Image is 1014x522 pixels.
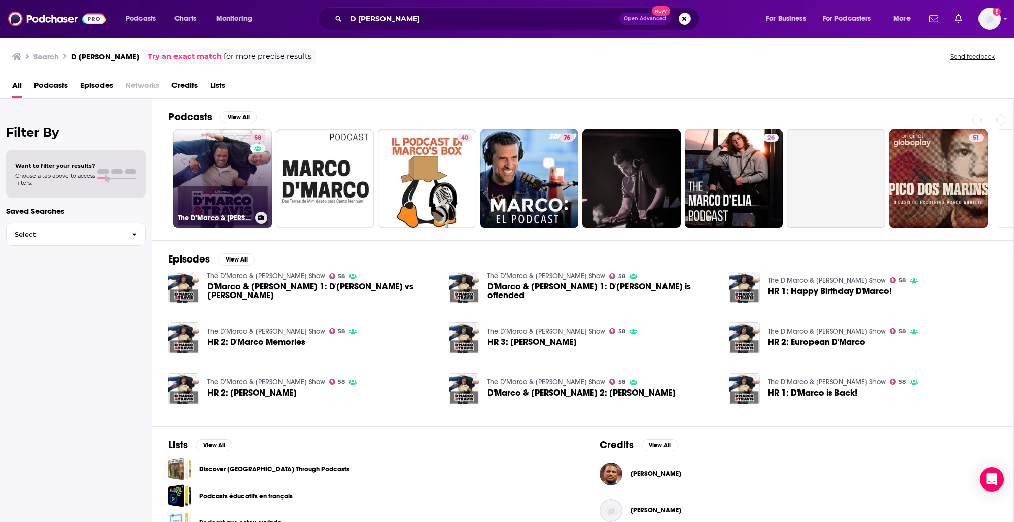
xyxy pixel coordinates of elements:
a: 76 [560,134,574,142]
button: open menu [119,11,169,27]
img: Marco DeMeireles [600,499,622,522]
h2: Episodes [168,253,210,266]
img: HR 2: European D'Marco [729,322,760,353]
a: HR 2: D'Marco Memories [168,322,199,353]
a: The D’Marco & Travis Afternoon Show [207,327,325,336]
img: User Profile [978,8,1001,30]
span: HR 2: [PERSON_NAME] [207,388,297,397]
a: 58 [609,379,625,385]
a: D'Marco & Travis HR 1: D'Marco is offended [449,272,480,303]
span: D'Marco & [PERSON_NAME] 1: D'[PERSON_NAME] is offended [487,282,717,300]
span: 58 [338,274,345,279]
a: 58 [329,328,345,334]
a: 58 [609,328,625,334]
span: [PERSON_NAME] [631,506,681,514]
h3: Search [33,52,59,61]
h2: Credits [600,439,634,451]
a: 40 [457,134,472,142]
button: View All [196,439,232,451]
a: Podcasts éducatifs en français [168,484,191,507]
span: 58 [338,329,345,334]
a: PodcastsView All [168,111,257,123]
a: 58 [250,134,265,142]
img: HR 1: D'Marco is Back! [729,373,760,404]
span: 58 [618,329,625,334]
h2: Filter By [6,125,146,140]
a: The D’Marco & Travis Afternoon Show [487,272,605,280]
span: Open Advanced [624,16,666,21]
span: Monitoring [216,12,252,26]
a: D'Marco & Travis HR 1: D'Marco vs Deondre [168,272,199,303]
button: Open AdvancedNew [619,13,671,25]
a: D'Marco & Travis HR 1: D'Marco vs Deondre [207,282,437,300]
span: 51 [973,133,980,143]
a: ListsView All [168,439,232,451]
span: D'Marco & [PERSON_NAME] 1: D'[PERSON_NAME] vs [PERSON_NAME] [207,282,437,300]
a: Episodes [80,77,113,98]
a: HR 1: Happy Birthday D'Marco! [768,287,892,296]
a: 26 [763,134,779,142]
span: Credits [171,77,198,98]
a: Show notifications dropdown [951,10,966,27]
div: Search podcasts, credits, & more... [328,7,709,30]
div: Open Intercom Messenger [980,467,1004,492]
button: D'Marco FarrD'Marco Farr [600,458,998,490]
a: The D’Marco & Travis Afternoon Show [487,327,605,336]
a: The D’Marco & Travis Afternoon Show [768,276,886,285]
span: 58 [254,133,261,143]
span: 58 [618,380,625,384]
span: Podcasts [126,12,156,26]
a: Podcasts éducatifs en français [199,491,293,502]
span: HR 2: D'Marco Memories [207,338,305,346]
a: HR 2: D'Marco Farr [207,388,297,397]
span: For Podcasters [823,12,871,26]
a: D'Marco Farr [631,470,681,478]
a: 58 [890,328,906,334]
a: All [12,77,22,98]
span: 58 [899,278,906,283]
a: The D’Marco & Travis Afternoon Show [768,327,886,336]
span: 58 [338,380,345,384]
button: Send feedback [947,52,998,61]
svg: Add a profile image [993,8,1001,16]
a: The D’Marco & Travis Afternoon Show [207,272,325,280]
span: 58 [618,274,625,279]
a: 58 [890,379,906,385]
button: View All [218,253,255,266]
a: HR 2: D'Marco Farr [168,373,199,404]
a: HR 2: European D'Marco [768,338,865,346]
span: 58 [899,329,906,334]
a: Charts [168,11,202,27]
a: CreditsView All [600,439,678,451]
a: D'Marco & Travis HR 1: D'Marco is offended [487,282,717,300]
h3: D [PERSON_NAME] [71,52,139,61]
a: 51 [969,134,984,142]
h3: The D’Marco & [PERSON_NAME] Show [178,214,251,222]
img: HR 1: Happy Birthday D'Marco! [729,272,760,303]
span: D'Marco & [PERSON_NAME] 2: [PERSON_NAME] [487,388,676,397]
span: [PERSON_NAME] [631,470,681,478]
a: 58 [329,379,345,385]
a: 76 [480,129,579,228]
span: HR 3: [PERSON_NAME] [487,338,577,346]
a: 58 [609,273,625,279]
a: Lists [210,77,225,98]
a: Marco DeMeireles [631,506,681,514]
button: open menu [759,11,819,27]
span: Podcasts [34,77,68,98]
span: Logged in as adamcbenjamin [978,8,1001,30]
span: Select [7,231,124,238]
a: Discover Italy Through Podcasts [168,458,191,480]
a: D'Marco & Travis HR 2: Kawhi Leonard [449,373,480,404]
a: 58 [890,277,906,283]
a: Show notifications dropdown [925,10,942,27]
span: For Business [766,12,806,26]
img: D'Marco Farr [600,463,622,485]
a: 26 [685,129,783,228]
a: D'Marco & Travis HR 2: Kawhi Leonard [487,388,676,397]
